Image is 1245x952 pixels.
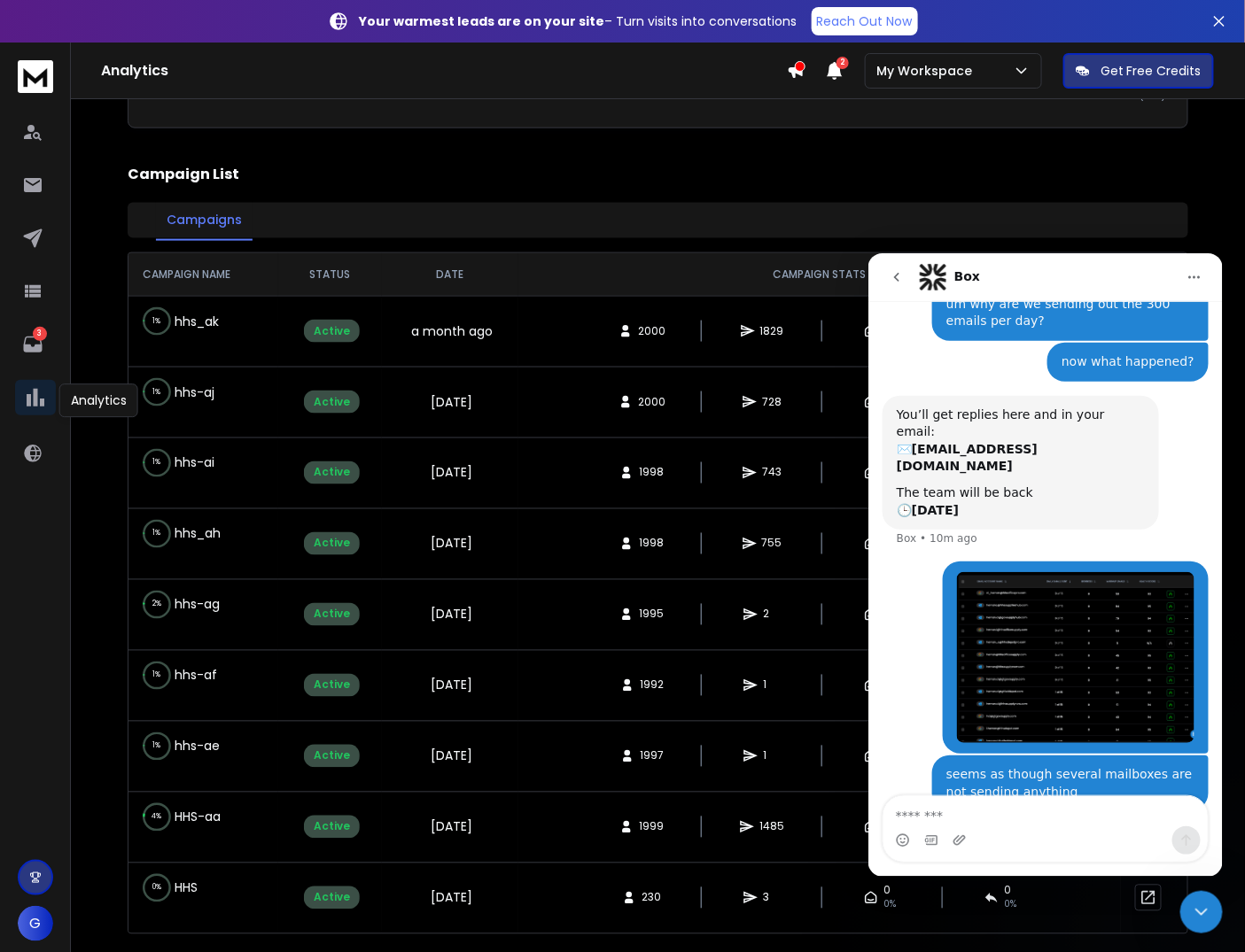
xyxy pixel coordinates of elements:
td: hhs-af [128,651,278,700]
td: [DATE] [382,579,519,650]
td: hhs-ag [128,580,278,630]
span: 743 [762,466,782,480]
span: 2 [763,608,781,622]
td: hhs-ai [128,438,278,488]
button: Campaigns [156,200,253,241]
span: 1995 [639,608,664,622]
button: G [18,906,53,941]
div: Active [304,886,360,909]
p: Get Free Credits [1101,62,1202,80]
a: Reach Out Now [812,7,918,35]
span: 2000 [638,395,665,409]
td: [DATE] [382,650,519,721]
button: Get Free Credits [1063,53,1214,89]
span: 2 [836,57,849,69]
span: 0% [883,898,896,912]
p: My Workspace [876,62,979,80]
span: 0 [1004,884,1011,898]
div: Active [304,745,360,768]
span: 3 [763,891,781,905]
h2: Campaign List [128,164,1188,185]
span: 230 [642,891,661,905]
img: logo [18,60,53,93]
div: Active [304,674,360,697]
span: 1999 [639,820,664,834]
p: 1 % [153,454,161,472]
td: [DATE] [382,792,519,863]
p: 0 % [152,879,161,897]
iframe: Intercom live chat [1180,891,1223,933]
span: 0 [883,884,891,898]
td: [DATE] [382,367,519,437]
p: 1 % [153,738,161,755]
span: 1485 [759,820,784,834]
span: 2000 [638,324,665,338]
span: 728 [762,395,782,409]
p: 1 % [153,667,161,685]
span: 1992 [640,678,664,693]
td: HHS-aa [128,793,278,842]
td: hhs_ah [128,509,278,559]
div: Active [304,532,360,555]
div: Active [304,461,360,484]
td: [DATE] [382,721,519,792]
div: Active [304,391,360,414]
span: 0 % [1004,898,1016,912]
span: 1997 [640,749,664,763]
span: 1 [763,749,781,763]
strong: Your warmest leads are on your site [360,12,605,30]
h1: Analytics [101,60,787,81]
a: 3 [15,327,51,362]
span: 755 [762,537,782,551]
div: Analytics [59,383,138,417]
th: STATUS [278,253,382,296]
p: – Turn visits into conversations [360,12,798,30]
p: 3 [33,327,47,341]
p: 1 % [153,313,161,330]
div: Active [304,603,360,626]
td: [DATE] [382,508,519,579]
span: 1998 [639,466,664,480]
td: hhs-aj [128,368,278,417]
p: 2 % [152,596,161,614]
p: 1 % [153,383,161,401]
th: CAMPAIGN NAME [128,253,278,296]
p: 1 % [153,525,161,543]
div: Active [304,320,360,343]
p: 4 % [152,809,162,826]
iframe: Intercom live chat [868,253,1223,877]
div: Active [304,816,360,839]
th: CAMPAIGN STATS [518,253,1121,296]
td: hhs_ak [128,297,278,346]
td: hhs-ae [128,722,278,771]
td: [DATE] [382,863,519,933]
p: Reach Out Now [817,12,913,30]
